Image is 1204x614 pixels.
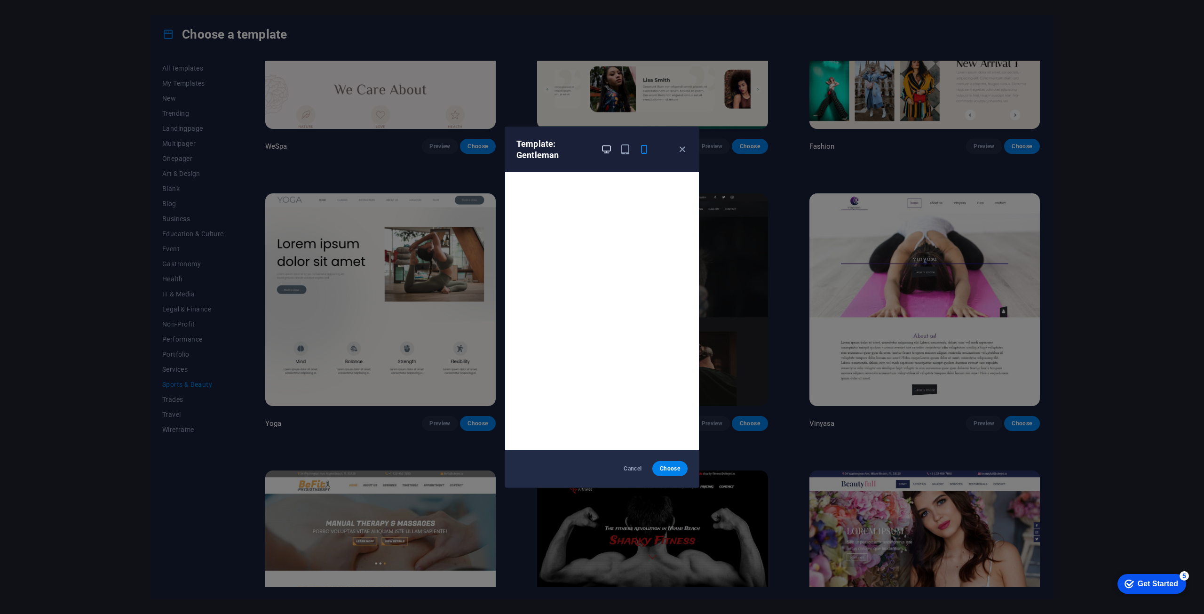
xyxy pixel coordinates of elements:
[8,5,76,24] div: Get Started 5 items remaining, 0% complete
[516,138,593,161] h6: Template: Gentleman
[660,465,680,472] span: Choose
[623,465,643,472] span: Cancel
[28,10,68,19] div: Get Started
[615,461,650,476] button: Cancel
[70,2,79,11] div: 5
[652,461,688,476] button: Choose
